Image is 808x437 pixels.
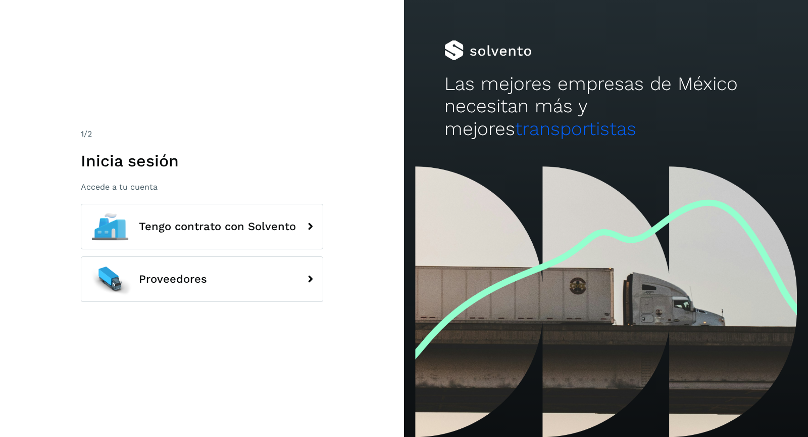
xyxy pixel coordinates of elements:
[81,182,323,192] p: Accede a tu cuenta
[81,151,323,170] h1: Inicia sesión
[139,273,207,285] span: Proveedores
[81,256,323,302] button: Proveedores
[515,118,636,140] span: transportistas
[139,221,296,233] span: Tengo contrato con Solvento
[444,73,768,140] h2: Las mejores empresas de México necesitan más y mejores
[81,129,84,139] span: 1
[81,128,323,140] div: /2
[81,204,323,249] button: Tengo contrato con Solvento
